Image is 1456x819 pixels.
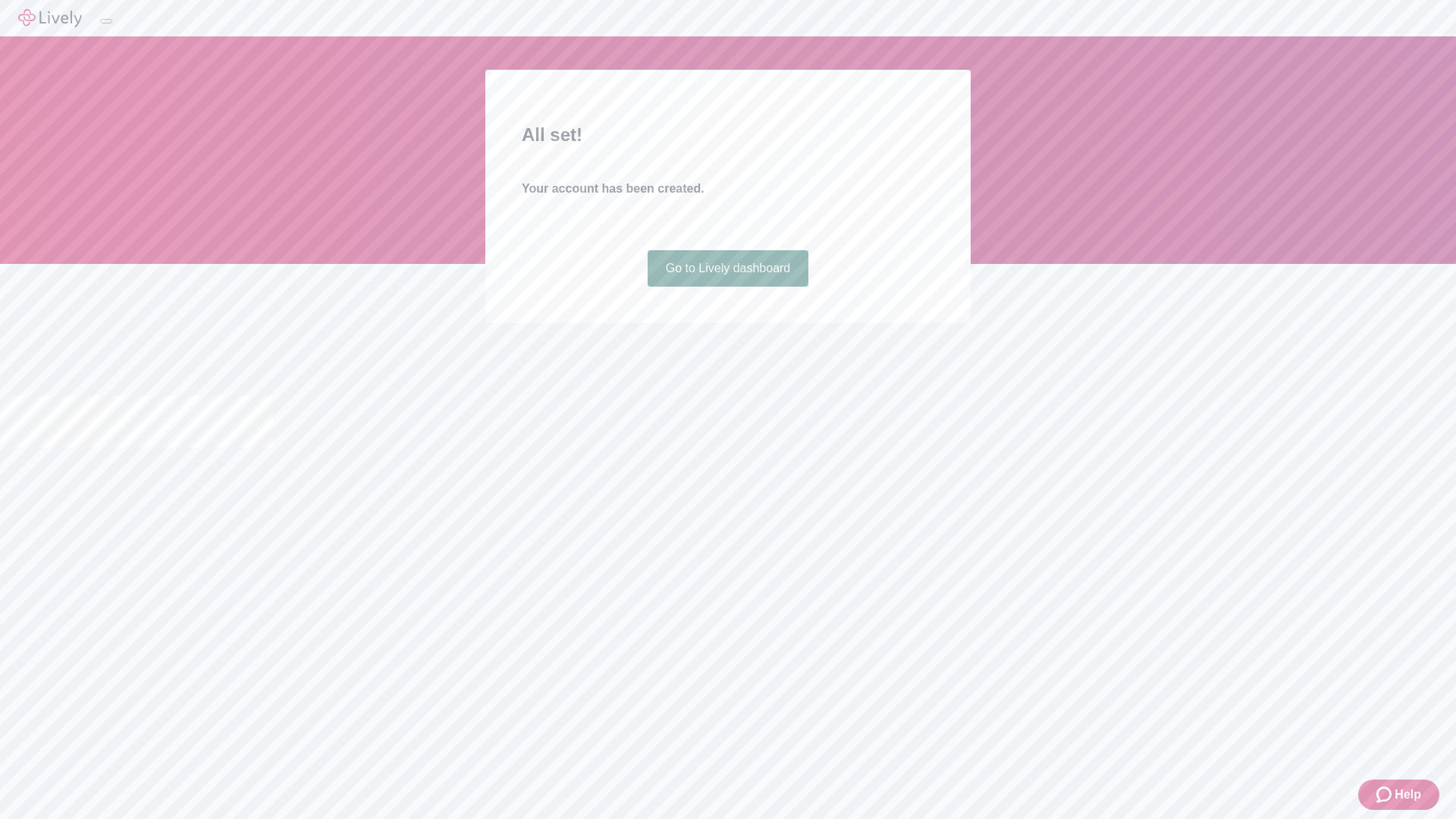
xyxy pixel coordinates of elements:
[1376,786,1395,804] svg: Zendesk support icon
[522,180,934,198] h4: Your account has been created.
[18,9,82,27] img: Lively
[522,121,934,149] h2: All set!
[100,19,112,24] button: Log out
[648,250,809,287] a: Go to Lively dashboard
[1395,786,1421,804] span: Help
[1358,780,1439,810] button: Zendesk support iconHelp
